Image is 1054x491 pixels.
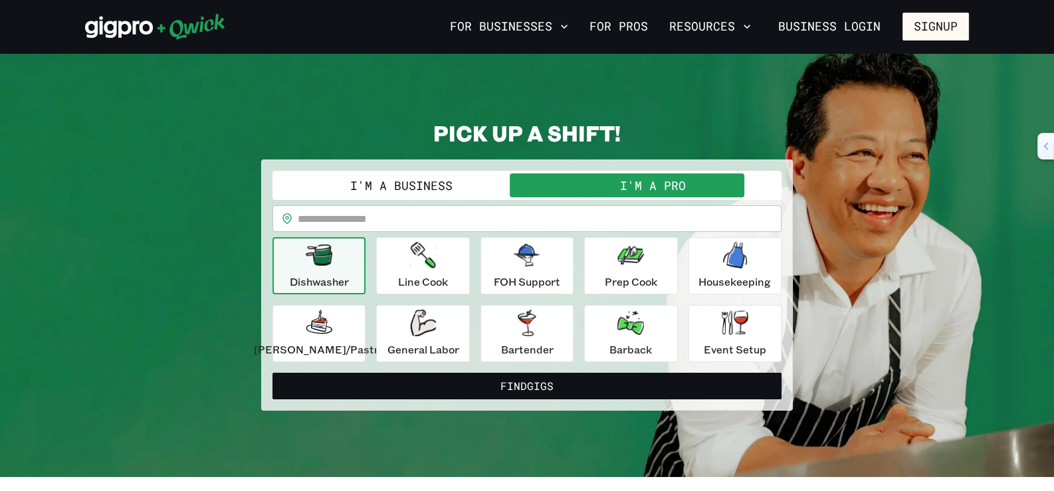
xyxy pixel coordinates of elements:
p: Prep Cook [605,274,657,290]
button: Resources [664,15,756,38]
button: Event Setup [688,305,782,362]
button: Barback [584,305,677,362]
button: For Businesses [445,15,574,38]
button: Dishwasher [272,237,366,294]
p: Dishwasher [290,274,349,290]
button: Prep Cook [584,237,677,294]
button: FindGigs [272,373,782,399]
button: General Labor [376,305,469,362]
a: For Pros [584,15,653,38]
button: Signup [902,13,969,41]
button: Bartender [480,305,574,362]
a: Business Login [767,13,892,41]
p: FOH Support [494,274,560,290]
button: I'm a Business [275,173,527,197]
p: Bartender [500,342,553,357]
button: Line Cook [376,237,469,294]
p: Line Cook [398,274,448,290]
button: FOH Support [480,237,574,294]
p: General Labor [387,342,459,357]
p: [PERSON_NAME]/Pastry [254,342,384,357]
p: Barback [609,342,652,357]
h2: PICK UP A SHIFT! [261,120,793,146]
button: I'm a Pro [527,173,779,197]
button: [PERSON_NAME]/Pastry [272,305,366,362]
button: Housekeeping [688,237,782,294]
p: Event Setup [704,342,766,357]
p: Housekeeping [698,274,771,290]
